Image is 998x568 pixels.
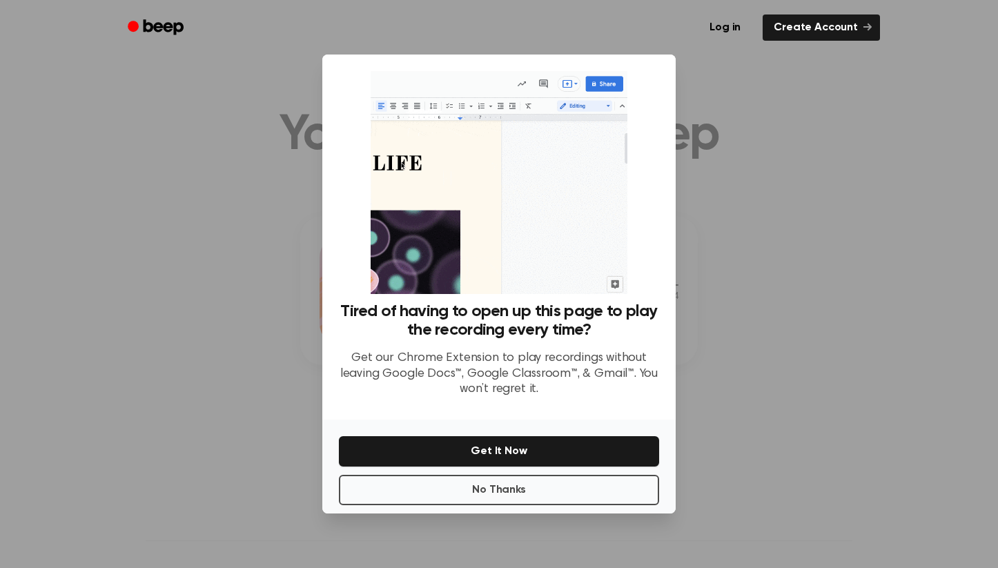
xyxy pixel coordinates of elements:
[696,12,754,43] a: Log in
[339,436,659,467] button: Get It Now
[339,302,659,340] h3: Tired of having to open up this page to play the recording every time?
[118,14,196,41] a: Beep
[763,14,880,41] a: Create Account
[339,475,659,505] button: No Thanks
[339,351,659,398] p: Get our Chrome Extension to play recordings without leaving Google Docs™, Google Classroom™, & Gm...
[371,71,627,294] img: Beep extension in action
